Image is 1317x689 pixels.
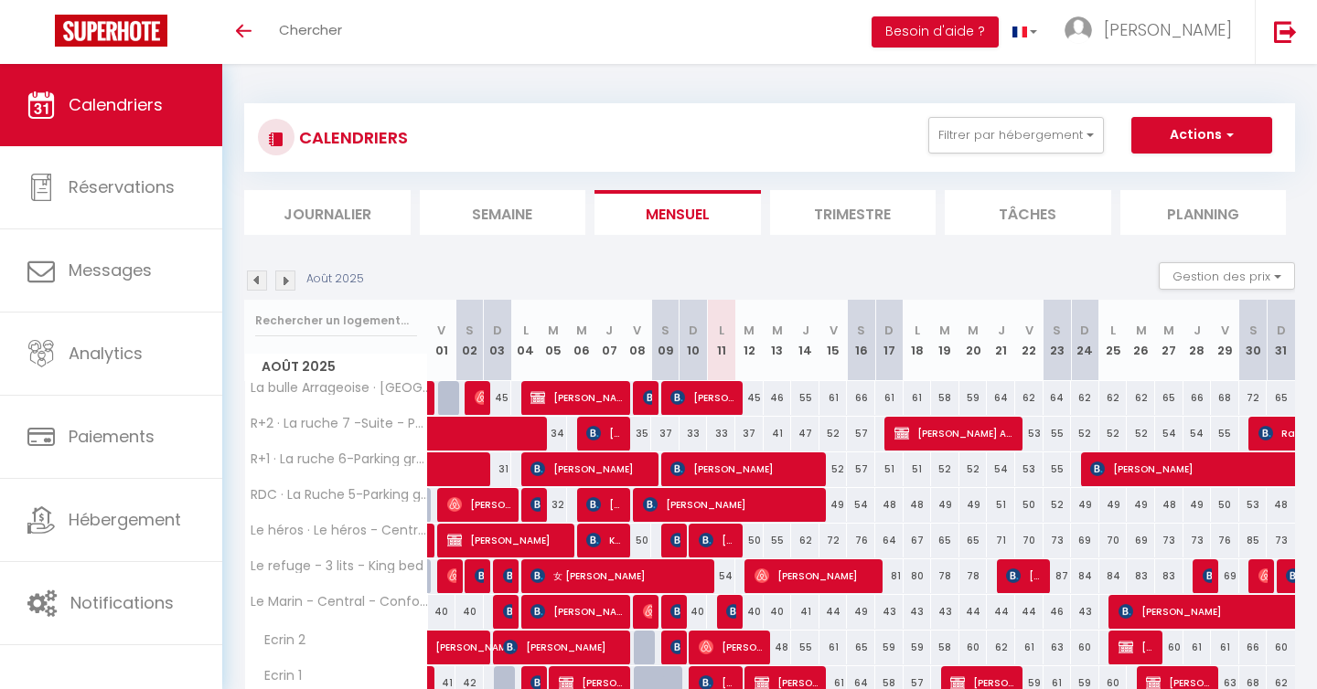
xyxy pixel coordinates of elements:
div: 61 [1183,631,1212,664]
div: 52 [959,452,988,486]
span: [PERSON_NAME] [670,451,821,486]
div: 55 [791,381,819,415]
span: Ecrin 2 [248,631,316,651]
div: 52 [931,452,959,486]
div: 37 [651,417,680,450]
abbr: S [857,322,865,339]
abbr: V [1221,322,1229,339]
abbr: M [968,322,979,339]
abbr: D [493,322,502,339]
div: 55 [764,524,792,557]
th: 30 [1239,300,1268,381]
div: 37 [735,417,764,450]
div: 59 [875,631,904,664]
span: [PERSON_NAME] [726,594,735,629]
div: 60 [959,631,988,664]
div: 54 [707,559,735,593]
th: 22 [1015,300,1044,381]
th: 31 [1267,300,1295,381]
div: 65 [959,524,988,557]
div: 50 [1015,488,1044,522]
span: Kavithas Services [586,523,624,557]
button: Filtrer par hébergement [928,117,1104,154]
abbr: S [1053,322,1061,339]
div: 54 [1155,417,1183,450]
div: 69 [1211,559,1239,593]
span: Ecrin 1 [248,666,316,686]
div: 53 [1239,488,1268,522]
div: 76 [847,524,875,557]
abbr: M [939,322,950,339]
span: Calendriers [69,93,163,116]
div: 61 [819,381,848,415]
div: 59 [904,631,932,664]
div: 44 [1015,595,1044,629]
span: [PERSON_NAME] [1258,558,1268,593]
div: 49 [1183,488,1212,522]
div: 52 [819,417,848,450]
div: 55 [1044,452,1072,486]
li: Tâches [945,190,1111,235]
div: 48 [875,488,904,522]
abbr: S [1249,322,1258,339]
div: 49 [847,595,875,629]
span: [PERSON_NAME] [699,523,736,557]
th: 21 [987,300,1015,381]
div: 41 [791,595,819,629]
div: 58 [931,631,959,664]
div: 40 [428,595,456,629]
div: 60 [1155,631,1183,664]
div: 41 [764,417,792,450]
th: 15 [819,300,848,381]
div: 78 [959,559,988,593]
div: 53 [1015,417,1044,450]
span: [PERSON_NAME] [447,523,570,557]
span: La bulle Arrageoise · [GEOGRAPHIC_DATA] - Parking - King size Bed - Lumineux [248,381,431,395]
div: 78 [931,559,959,593]
div: 55 [1211,417,1239,450]
th: 12 [735,300,764,381]
div: 44 [987,595,1015,629]
div: 52 [1044,488,1072,522]
span: [PERSON_NAME] [1119,630,1156,664]
div: 57 [847,452,875,486]
div: 45 [484,381,512,415]
abbr: M [1136,322,1147,339]
div: 84 [1071,559,1099,593]
span: [PERSON_NAME] [670,380,736,415]
div: 73 [1044,524,1072,557]
div: 43 [904,595,932,629]
button: Besoin d'aide ? [872,16,999,48]
div: 55 [1044,417,1072,450]
div: 49 [819,488,848,522]
a: [PERSON_NAME] [428,631,456,665]
abbr: L [523,322,529,339]
abbr: D [884,322,894,339]
div: 49 [1071,488,1099,522]
span: [PERSON_NAME] [435,620,519,655]
div: 54 [1183,417,1212,450]
div: 47 [791,417,819,450]
th: 24 [1071,300,1099,381]
div: 32 [540,488,568,522]
th: 04 [511,300,540,381]
div: 60 [1071,631,1099,664]
th: 25 [1099,300,1128,381]
li: Semaine [420,190,586,235]
div: 71 [987,524,1015,557]
th: 06 [567,300,595,381]
div: 62 [987,631,1015,664]
div: 66 [1183,381,1212,415]
div: 69 [1127,524,1155,557]
abbr: J [802,322,809,339]
div: 48 [904,488,932,522]
div: 40 [455,595,484,629]
div: 61 [904,381,932,415]
span: [PERSON_NAME] [643,380,652,415]
div: 44 [819,595,848,629]
div: 65 [1267,381,1295,415]
span: [PERSON_NAME] [586,416,624,450]
span: [PERSON_NAME] [670,630,680,664]
abbr: M [772,322,783,339]
th: 23 [1044,300,1072,381]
